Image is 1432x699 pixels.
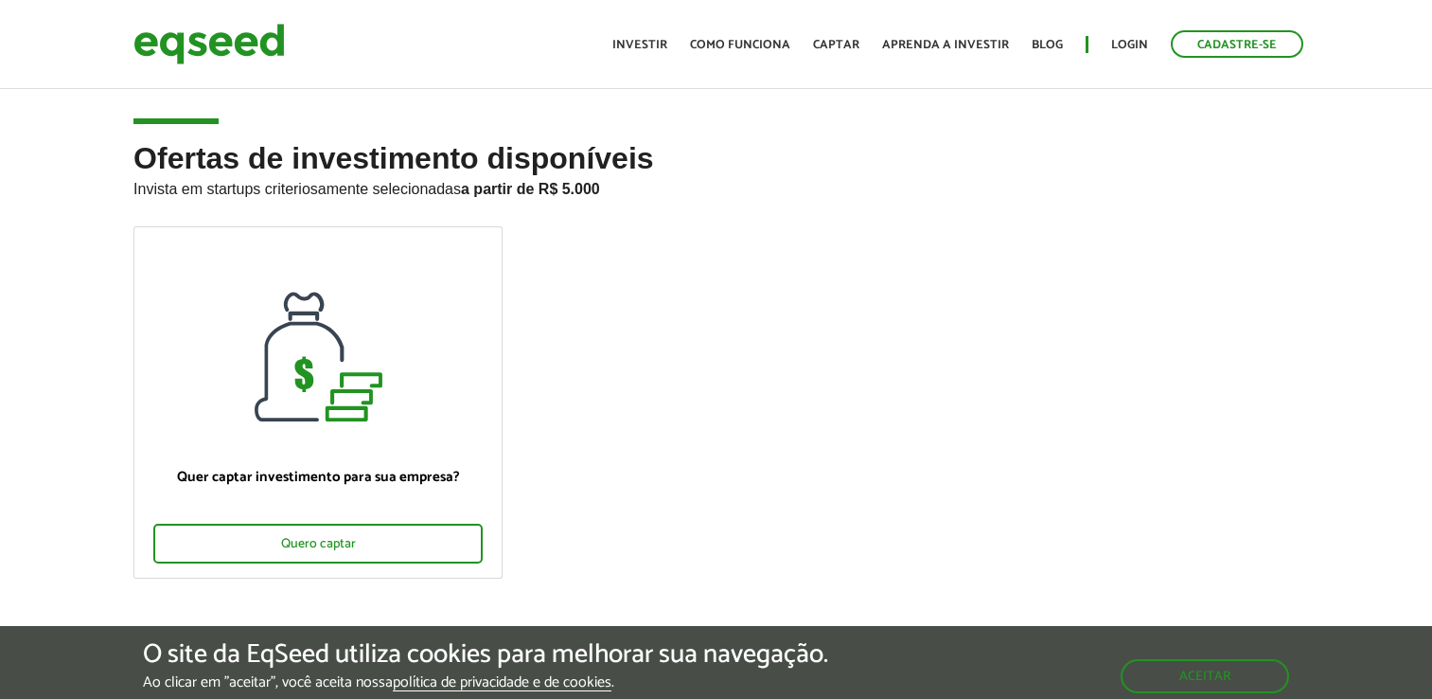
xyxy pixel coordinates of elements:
a: Quer captar investimento para sua empresa? Quero captar [133,226,503,579]
p: Invista em startups criteriosamente selecionadas [133,175,1299,198]
h5: O site da EqSeed utiliza cookies para melhorar sua navegação. [143,640,828,670]
a: Aprenda a investir [882,39,1009,51]
a: Login [1111,39,1148,51]
a: Cadastre-se [1171,30,1303,58]
a: Investir [612,39,667,51]
strong: a partir de R$ 5.000 [461,181,600,197]
h2: Ofertas de investimento disponíveis [133,142,1299,226]
p: Ao clicar em "aceitar", você aceita nossa . [143,673,828,691]
a: Captar [813,39,859,51]
div: Quero captar [153,524,483,564]
img: EqSeed [133,19,285,69]
button: Aceitar [1121,659,1289,693]
a: Blog [1032,39,1063,51]
a: Como funciona [690,39,790,51]
a: política de privacidade e de cookies [393,675,611,691]
p: Quer captar investimento para sua empresa? [153,469,483,486]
